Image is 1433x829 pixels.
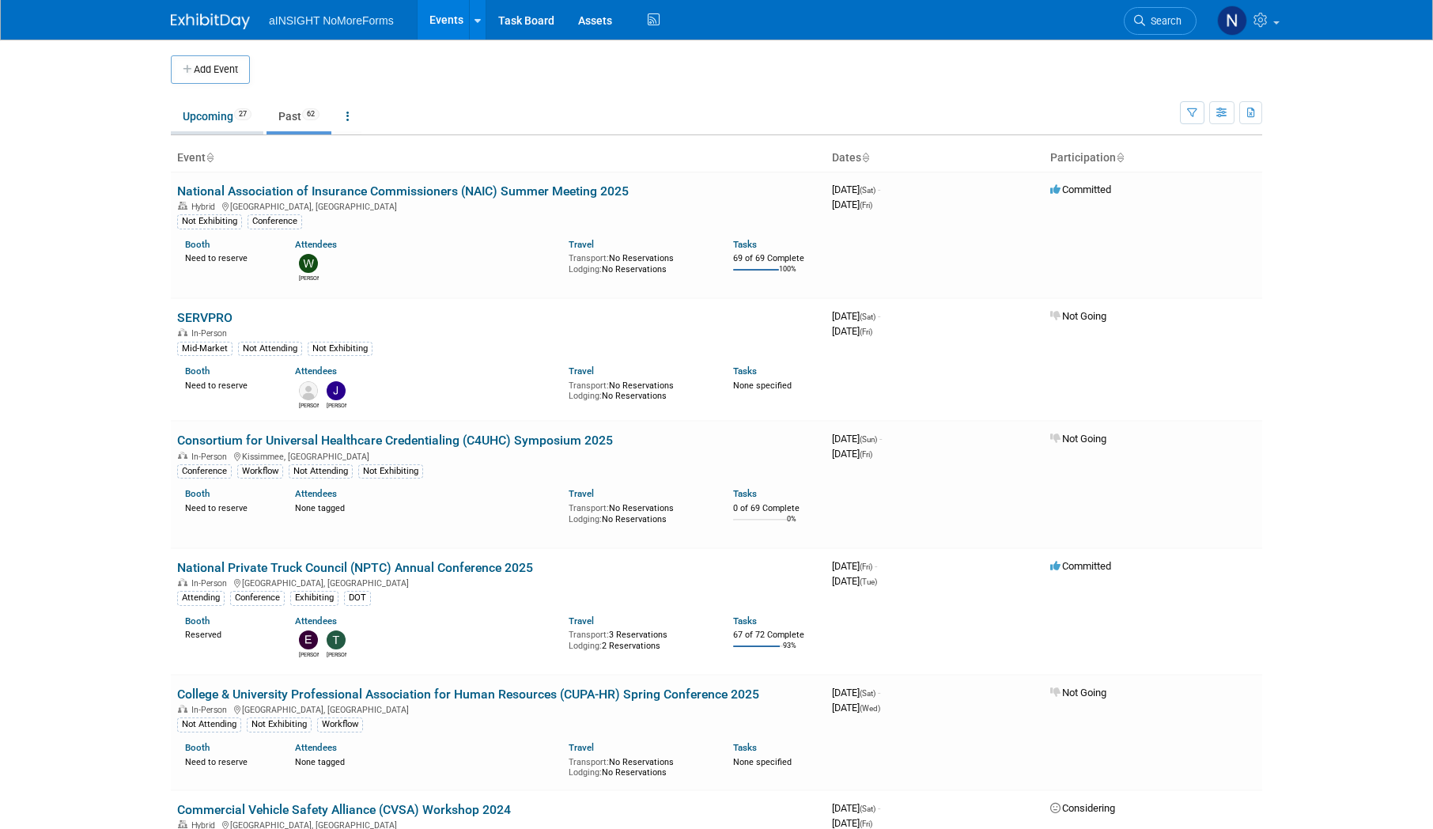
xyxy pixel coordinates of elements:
span: Lodging: [569,641,602,651]
span: [DATE] [832,802,880,814]
a: Tasks [733,239,757,250]
span: (Sat) [860,312,875,321]
span: - [878,802,880,814]
a: Tasks [733,615,757,626]
a: Booth [185,239,210,250]
span: (Fri) [860,562,872,571]
div: Workflow [237,464,283,479]
a: Sort by Event Name [206,151,214,164]
img: Rachel Maccarone [299,381,318,400]
a: Booth [185,742,210,753]
span: Transport: [569,757,609,767]
div: No Reservations No Reservations [569,377,709,402]
span: - [878,184,880,195]
div: Need to reserve [185,754,271,768]
a: Booth [185,365,210,377]
div: Need to reserve [185,250,271,264]
div: 3 Reservations 2 Reservations [569,626,709,651]
div: Not Exhibiting [247,717,312,732]
span: - [878,687,880,698]
a: Tasks [733,742,757,753]
span: Not Going [1050,687,1106,698]
div: 69 of 69 Complete [733,253,819,264]
a: Attendees [295,615,337,626]
span: (Sat) [860,689,875,698]
a: National Private Truck Council (NPTC) Annual Conference 2025 [177,560,533,575]
img: In-Person Event [178,452,187,460]
a: Attendees [295,239,337,250]
div: Exhibiting [290,591,338,605]
div: Conference [230,591,285,605]
img: In-Person Event [178,328,187,336]
span: Committed [1050,560,1111,572]
div: 0 of 69 Complete [733,503,819,514]
th: Event [171,145,826,172]
div: Teresa Papanicolaou [327,649,346,659]
td: 0% [787,515,796,536]
a: Travel [569,488,594,499]
span: Lodging: [569,767,602,778]
span: [DATE] [832,199,872,210]
span: [DATE] [832,433,882,445]
span: (Fri) [860,201,872,210]
a: Travel [569,365,594,377]
span: None specified [733,757,792,767]
button: Add Event [171,55,250,84]
span: - [878,310,880,322]
span: (Fri) [860,820,872,828]
div: Not Attending [289,464,353,479]
a: Attendees [295,488,337,499]
div: [GEOGRAPHIC_DATA], [GEOGRAPHIC_DATA] [177,199,819,212]
div: Need to reserve [185,377,271,392]
span: [DATE] [832,560,877,572]
div: 67 of 72 Complete [733,630,819,641]
span: (Sun) [860,435,877,444]
span: Considering [1050,802,1115,814]
span: [DATE] [832,702,880,714]
div: Not Exhibiting [177,214,242,229]
div: Jay Holland [327,400,346,410]
span: Not Going [1050,433,1106,445]
div: Attending [177,591,225,605]
a: Commercial Vehicle Safety Alliance (CVSA) Workshop 2024 [177,802,511,817]
a: Past62 [267,101,331,131]
img: Hybrid Event [178,202,187,210]
div: [GEOGRAPHIC_DATA], [GEOGRAPHIC_DATA] [177,576,819,589]
a: Consortium for Universal Healthcare Credentialing (C4UHC) Symposium 2025 [177,433,613,448]
span: In-Person [191,578,232,589]
a: Attendees [295,365,337,377]
span: (Sat) [860,186,875,195]
a: Travel [569,239,594,250]
img: In-Person Event [178,578,187,586]
span: [DATE] [832,310,880,322]
div: None tagged [295,754,558,768]
span: Transport: [569,503,609,513]
div: No Reservations No Reservations [569,250,709,274]
div: Eric Guimond [299,649,319,659]
div: Not Attending [238,342,302,356]
img: Teresa Papanicolaou [327,630,346,649]
span: Lodging: [569,514,602,524]
img: Jay Holland [327,381,346,400]
img: Wilma Orozco [299,254,318,273]
div: [GEOGRAPHIC_DATA], [GEOGRAPHIC_DATA] [177,702,819,715]
div: Wilma Orozco [299,273,319,282]
div: Mid-Market [177,342,233,356]
div: None tagged [295,500,558,514]
span: Not Going [1050,310,1106,322]
a: Sort by Start Date [861,151,869,164]
span: (Fri) [860,327,872,336]
span: None specified [733,380,792,391]
div: Reserved [185,626,271,641]
th: Dates [826,145,1044,172]
img: In-Person Event [178,705,187,713]
div: Not Exhibiting [308,342,372,356]
div: Workflow [317,717,363,732]
div: Conference [248,214,302,229]
a: Upcoming27 [171,101,263,131]
a: Attendees [295,742,337,753]
div: Need to reserve [185,500,271,514]
a: College & University Professional Association for Human Resources (CUPA-HR) Spring Conference 2025 [177,687,759,702]
span: Search [1145,15,1182,27]
a: SERVPRO [177,310,233,325]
